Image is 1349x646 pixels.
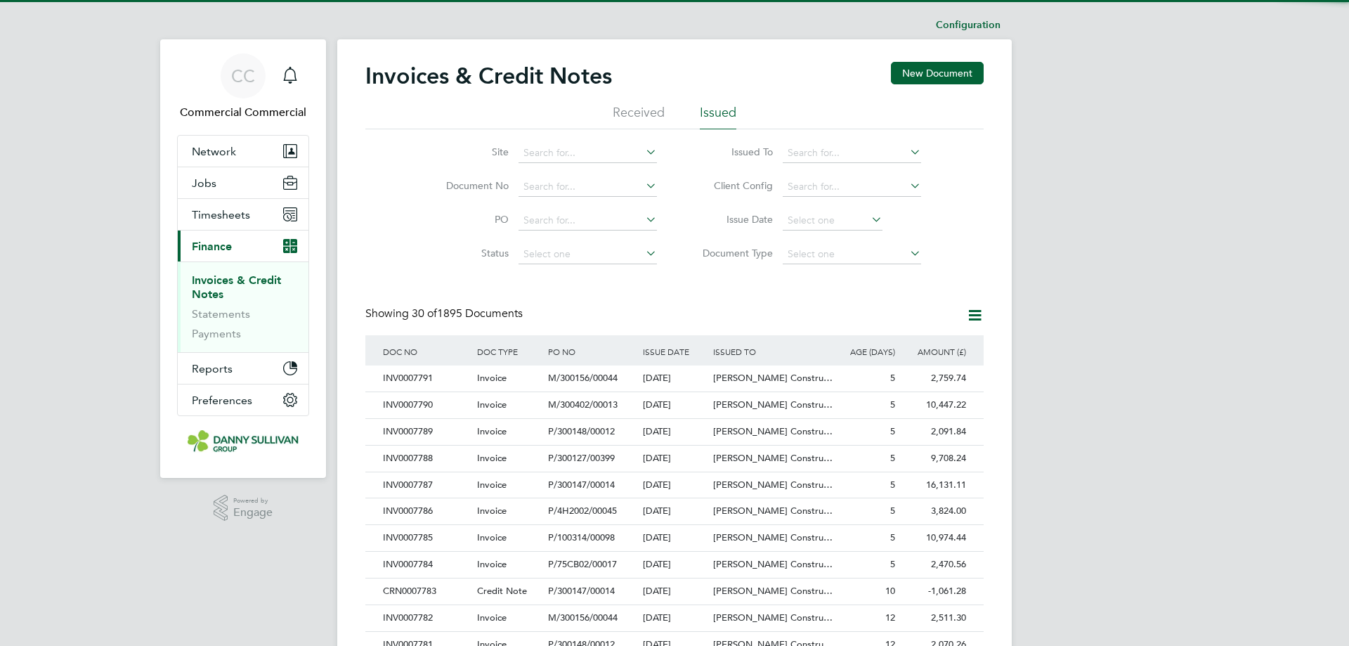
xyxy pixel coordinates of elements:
[519,245,657,264] input: Select one
[639,552,710,578] div: [DATE]
[412,306,523,321] span: 1895 Documents
[891,62,984,84] button: New Document
[379,419,474,445] div: INV0007789
[713,372,833,384] span: [PERSON_NAME] Constru…
[548,372,618,384] span: M/300156/00044
[783,177,921,197] input: Search for...
[713,399,833,411] span: [PERSON_NAME] Constru…
[783,245,921,264] input: Select one
[477,505,507,517] span: Invoice
[379,446,474,472] div: INV0007788
[783,143,921,163] input: Search for...
[188,430,299,453] img: dannysullivan-logo-retina.png
[477,612,507,624] span: Invoice
[519,177,657,197] input: Search for...
[548,505,617,517] span: P/4H2002/00045
[828,335,899,368] div: AGE (DAYS)
[548,558,617,570] span: P/75CB02/00017
[477,452,507,464] span: Invoice
[890,505,895,517] span: 5
[899,335,970,368] div: AMOUNT (£)
[899,605,970,631] div: 2,511.30
[890,479,895,491] span: 5
[713,558,833,570] span: [PERSON_NAME] Constru…
[477,425,507,437] span: Invoice
[899,498,970,524] div: 3,824.00
[899,419,970,445] div: 2,091.84
[474,335,545,368] div: DOC TYPE
[379,579,474,605] div: CRN0007783
[192,327,241,340] a: Payments
[783,211,882,231] input: Select one
[890,399,895,411] span: 5
[178,353,308,384] button: Reports
[885,612,895,624] span: 12
[548,425,615,437] span: P/300148/00012
[214,495,273,522] a: Powered byEngage
[160,39,326,478] nav: Main navigation
[177,104,309,121] span: Commercial Commercial
[192,362,233,375] span: Reports
[177,53,309,121] a: CCCommercial Commercial
[639,419,710,445] div: [DATE]
[692,179,773,192] label: Client Config
[477,531,507,543] span: Invoice
[412,306,437,321] span: 30 of
[519,211,657,231] input: Search for...
[178,167,308,198] button: Jobs
[477,372,507,384] span: Invoice
[713,425,833,437] span: [PERSON_NAME] Constru…
[639,335,710,368] div: ISSUE DATE
[639,525,710,551] div: [DATE]
[477,558,507,570] span: Invoice
[192,307,250,321] a: Statements
[899,446,970,472] div: 9,708.24
[233,507,273,519] span: Engage
[899,366,970,392] div: 2,759.74
[548,479,615,491] span: P/300147/00014
[639,366,710,392] div: [DATE]
[899,552,970,578] div: 2,470.56
[890,558,895,570] span: 5
[890,372,895,384] span: 5
[178,199,308,230] button: Timesheets
[365,62,612,90] h2: Invoices & Credit Notes
[519,143,657,163] input: Search for...
[548,452,615,464] span: P/300127/00399
[177,430,309,453] a: Go to home page
[639,498,710,524] div: [DATE]
[548,399,618,411] span: M/300402/00013
[192,145,236,158] span: Network
[890,531,895,543] span: 5
[890,452,895,464] span: 5
[379,392,474,418] div: INV0007790
[613,104,665,129] li: Received
[713,531,833,543] span: [PERSON_NAME] Constru…
[700,104,736,129] li: Issued
[192,208,250,221] span: Timesheets
[428,179,509,192] label: Document No
[639,579,710,605] div: [DATE]
[692,213,773,226] label: Issue Date
[713,585,833,597] span: [PERSON_NAME] Constru…
[548,585,615,597] span: P/300147/00014
[178,385,308,415] button: Preferences
[178,136,308,167] button: Network
[710,335,828,368] div: ISSUED TO
[899,392,970,418] div: 10,447.22
[428,213,509,226] label: PO
[713,452,833,464] span: [PERSON_NAME] Constru…
[477,479,507,491] span: Invoice
[365,306,526,321] div: Showing
[379,366,474,392] div: INV0007791
[899,525,970,551] div: 10,974.44
[936,11,1001,39] li: Configuration
[178,261,308,352] div: Finance
[639,472,710,498] div: [DATE]
[692,247,773,259] label: Document Type
[477,399,507,411] span: Invoice
[639,392,710,418] div: [DATE]
[192,176,216,190] span: Jobs
[379,552,474,578] div: INV0007784
[692,146,773,158] label: Issued To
